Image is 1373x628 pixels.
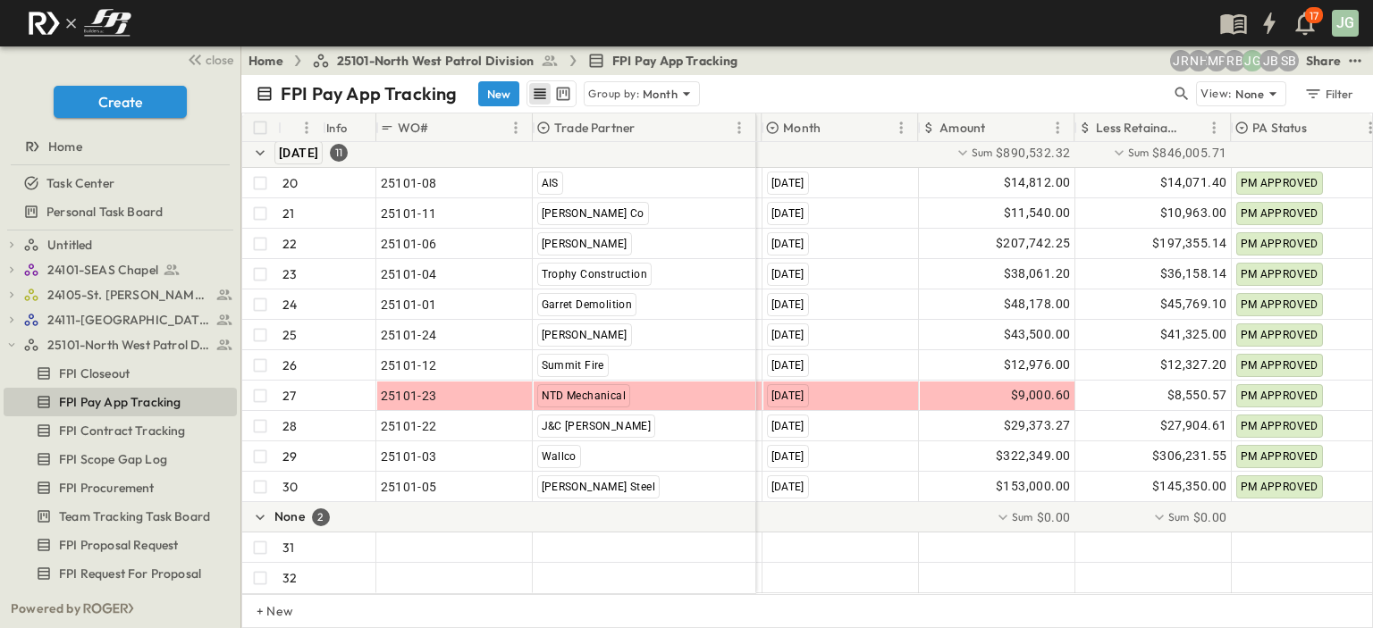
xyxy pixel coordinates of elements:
span: PM APPROVED [1241,207,1318,220]
div: Sterling Barnett (sterling@fpibuilders.com) [1277,50,1299,71]
a: FPI Proposal Request [4,532,233,557]
span: [DATE] [771,359,804,372]
p: PA Status [1252,119,1307,137]
div: # [278,113,323,142]
span: PM APPROVED [1241,359,1318,372]
span: [PERSON_NAME] [542,329,628,341]
a: 24111-[GEOGRAPHIC_DATA] [23,307,233,332]
span: $45,769.10 [1160,294,1227,314]
span: PM APPROVED [1241,389,1318,402]
div: Nila Hutcheson (nhutcheson@fpibuilders.com) [1188,50,1209,71]
span: FPI Pay App Tracking [612,52,737,70]
span: 25101-24 [381,326,437,344]
span: $322,349.00 [996,446,1070,466]
span: Untitled [47,236,92,254]
span: $36,158.14 [1160,264,1227,284]
span: AIS [542,177,559,189]
div: Jeremiah Bailey (jbailey@fpibuilders.com) [1259,50,1281,71]
span: $14,071.40 [1160,172,1227,193]
span: 25101-04 [381,265,437,283]
button: Create [54,86,187,118]
span: Garret Demolition [542,298,633,311]
span: 25101-08 [381,174,437,192]
button: Sort [1183,118,1203,138]
p: Sum [1168,509,1190,524]
p: + New [257,602,267,620]
a: Home [248,52,283,70]
a: FPI Pay App Tracking [587,52,737,70]
p: 28 [282,417,297,435]
div: St. Vincent De Paul Renovationstest [4,584,237,613]
span: $38,061.20 [1004,264,1071,284]
span: 25101-North West Patrol Division [47,336,211,354]
p: 17 [1310,9,1318,23]
p: 22 [282,235,297,253]
p: 20 [282,174,298,192]
a: 24101-SEAS Chapel [23,257,233,282]
span: 24105-St. Matthew Kitchen Reno [47,286,211,304]
p: None [1235,85,1264,103]
p: Group by: [588,85,639,103]
div: Personal Task Boardtest [4,197,237,226]
button: Menu [1203,117,1225,138]
div: Josh Gille (jgille@fpibuilders.com) [1242,50,1263,71]
span: 25101-11 [381,205,437,222]
span: $0.00 [1037,508,1071,526]
button: Sort [433,118,452,138]
p: 31 [282,539,294,557]
span: Home [48,138,82,155]
nav: breadcrumbs [248,52,749,70]
p: Sum [1128,145,1150,160]
span: [DATE] [771,329,804,341]
span: 24111-[GEOGRAPHIC_DATA] [47,311,211,329]
span: PM APPROVED [1241,450,1318,463]
span: [PERSON_NAME] Co [542,207,644,220]
span: PM APPROVED [1241,298,1318,311]
span: $14,812.00 [1004,172,1071,193]
a: FPI Pay App Tracking [4,389,233,414]
p: 29 [282,448,297,465]
p: Sum [1012,509,1033,524]
a: FPI Request For Proposal [4,561,233,586]
span: Personal Task Board [46,203,163,221]
div: Jayden Ramirez (jramirez@fpibuilders.com) [1170,50,1192,71]
span: 25101-06 [381,235,437,253]
span: 25101-03 [381,448,437,465]
span: PM APPROVED [1241,481,1318,493]
span: PM APPROVED [1241,177,1318,189]
div: 11 [330,144,348,162]
p: 24 [282,296,297,314]
span: Summit Fire [542,359,604,372]
button: test [1344,50,1366,71]
span: [DATE] [771,481,804,493]
div: FPI Closeouttest [4,359,237,388]
span: $10,963.00 [1160,203,1227,223]
p: 26 [282,356,297,374]
span: $27,904.61 [1160,415,1227,436]
a: Task Center [4,171,233,196]
span: PM APPROVED [1241,420,1318,432]
button: Sort [989,118,1008,138]
div: FPI Contract Trackingtest [4,416,237,445]
span: PM APPROVED [1241,238,1318,250]
p: Less Retainage Amount [1096,119,1180,137]
div: 24105-St. Matthew Kitchen Renotest [4,281,237,309]
span: $153,000.00 [996,476,1070,497]
div: FPI Pay App Trackingtest [4,388,237,416]
span: $207,742.25 [996,233,1070,254]
span: FPI Proposal Request [59,536,178,554]
div: FPI Procurementtest [4,473,237,502]
span: $8,550.57 [1167,385,1227,406]
a: 24105-St. Matthew Kitchen Reno [23,282,233,307]
span: [DATE] [771,238,804,250]
span: $306,231.55 [1152,446,1226,466]
a: St. Vincent De Paul Renovations [23,586,233,611]
button: New [478,81,519,106]
p: Month [643,85,678,103]
span: J&C [PERSON_NAME] [542,420,652,432]
span: 24101-SEAS Chapel [47,261,158,279]
p: None [274,507,305,525]
div: Untitledtest [4,230,237,259]
span: close [206,51,233,69]
span: [DATE] [771,268,804,281]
